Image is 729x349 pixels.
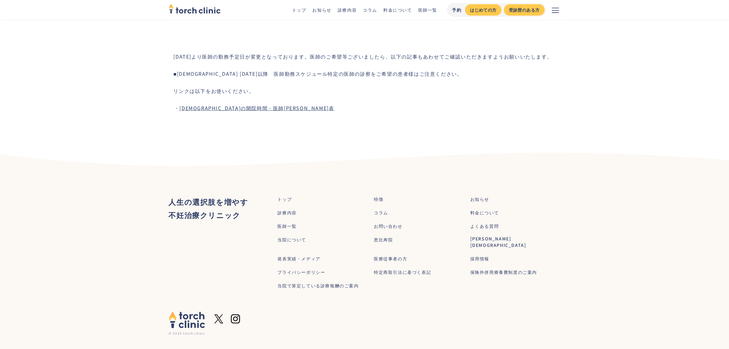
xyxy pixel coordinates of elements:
[231,314,240,324] img: Instagram
[214,314,223,324] img: X formerly twitter
[374,255,407,262] a: 医療従事者の方
[169,196,248,207] strong: 人生の選択肢を増やす ‍
[174,87,561,94] p: リンクは以下をお使いください。
[169,2,221,15] img: torch clinic
[374,209,388,216] a: コラム
[470,7,496,13] div: はじめての方
[174,36,561,43] p: ‍
[292,7,306,13] a: トップ
[452,7,461,13] div: 予約
[169,312,205,328] img: torch clinic
[374,223,403,229] a: お問い合わせ
[278,255,321,262] a: 発表実績・メディア
[470,196,489,202] a: お知らせ
[363,7,377,13] a: コラム
[169,195,248,221] div: ‍
[465,4,501,16] a: はじめての方
[338,7,357,13] a: 診療内容
[174,53,561,60] p: [DATE]より医師の勤務予定日が変更となっております。医師のご希望等ございましたら、以下の記事もあわせてご確認いただきますようお願いいたします。
[278,269,325,275] a: プライバシーポリシー
[470,255,489,262] a: 採用情報
[278,236,306,243] a: 当院について
[174,18,561,26] p: ‍
[312,7,331,13] a: お知らせ
[174,121,561,129] p: ‍
[418,7,437,13] a: 医師一覧
[169,331,205,336] div: © 2025 torch clinic
[509,7,540,13] div: 受診歴のある方
[504,4,545,16] a: 受診歴のある方
[374,236,393,243] a: 恵比寿院
[169,209,241,220] strong: 不妊治療クリニック
[278,209,297,216] a: 診療内容
[169,4,221,15] a: home
[180,104,334,112] a: [DEMOGRAPHIC_DATA]の開院時間・医師[PERSON_NAME]表
[278,282,359,289] a: 当院で算定している診療報酬のご案内
[470,209,499,216] a: 料金について
[374,196,383,202] a: 特徴
[174,70,561,77] p: ■[DEMOGRAPHIC_DATA] [DATE]以降 医師勤務スケジュール特定の医師の診察をご希望の患者様はご注意ください。
[278,223,297,229] a: 医師一覧
[278,196,292,202] a: トップ
[374,269,431,275] a: 特定商取引法に基づく表記
[470,269,537,275] a: 保険外併用療養費制度のご案内
[470,223,499,229] a: よくある質問
[383,7,412,13] a: 料金について
[470,236,561,248] a: [PERSON_NAME][DEMOGRAPHIC_DATA]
